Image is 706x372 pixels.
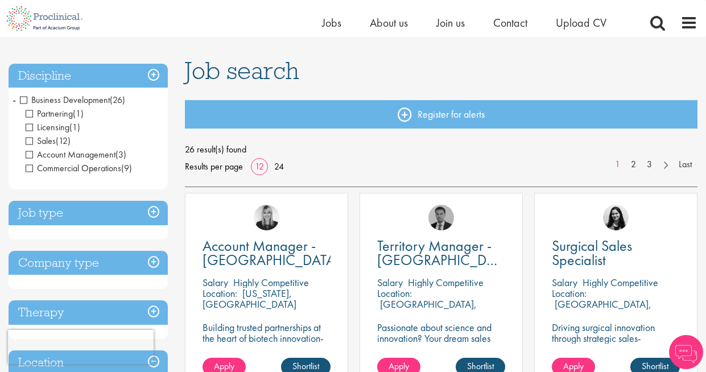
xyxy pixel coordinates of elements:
[26,108,84,119] span: Partnering
[641,158,658,171] a: 3
[69,121,80,133] span: (1)
[73,108,84,119] span: (1)
[609,158,626,171] a: 1
[121,162,132,174] span: (9)
[203,239,331,267] a: Account Manager - [GEOGRAPHIC_DATA]
[203,287,296,311] p: [US_STATE], [GEOGRAPHIC_DATA]
[552,276,577,289] span: Salary
[110,94,125,106] span: (26)
[583,276,658,289] p: Highly Competitive
[9,300,168,325] h3: Therapy
[436,15,465,30] a: Join us
[203,236,340,270] span: Account Manager - [GEOGRAPHIC_DATA]
[9,201,168,225] h3: Job type
[26,148,126,160] span: Account Management
[26,135,56,147] span: Sales
[552,297,651,321] p: [GEOGRAPHIC_DATA], [GEOGRAPHIC_DATA]
[673,158,697,171] a: Last
[377,239,505,267] a: Territory Manager - [GEOGRAPHIC_DATA], [GEOGRAPHIC_DATA]
[377,276,403,289] span: Salary
[377,236,518,284] span: Territory Manager - [GEOGRAPHIC_DATA], [GEOGRAPHIC_DATA]
[603,205,629,230] img: Indre Stankeviciute
[563,360,584,372] span: Apply
[377,297,477,321] p: [GEOGRAPHIC_DATA], [GEOGRAPHIC_DATA]
[203,287,237,300] span: Location:
[185,100,697,129] a: Register for alerts
[9,251,168,275] h3: Company type
[377,287,412,300] span: Location:
[493,15,527,30] a: Contact
[185,158,243,175] span: Results per page
[26,162,121,174] span: Commercial Operations
[26,121,80,133] span: Licensing
[56,135,71,147] span: (12)
[233,276,309,289] p: Highly Competitive
[251,160,268,172] a: 12
[428,205,454,230] img: Carl Gbolade
[20,94,110,106] span: Business Development
[669,335,703,369] img: Chatbot
[552,236,632,270] span: Surgical Sales Specialist
[377,322,505,354] p: Passionate about science and innovation? Your dream sales job as Territory Manager awaits!
[552,239,680,267] a: Surgical Sales Specialist
[115,148,126,160] span: (3)
[185,55,299,86] span: Job search
[20,94,125,106] span: Business Development
[8,330,154,364] iframe: reCAPTCHA
[254,205,279,230] img: Janelle Jones
[185,141,697,158] span: 26 result(s) found
[214,360,234,372] span: Apply
[625,158,642,171] a: 2
[203,276,228,289] span: Salary
[26,108,73,119] span: Partnering
[26,121,69,133] span: Licensing
[9,64,168,88] h3: Discipline
[552,287,587,300] span: Location:
[26,148,115,160] span: Account Management
[322,15,341,30] a: Jobs
[13,91,16,108] span: -
[408,276,484,289] p: Highly Competitive
[556,15,606,30] a: Upload CV
[26,162,132,174] span: Commercial Operations
[389,360,409,372] span: Apply
[370,15,408,30] a: About us
[26,135,71,147] span: Sales
[270,160,288,172] a: 24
